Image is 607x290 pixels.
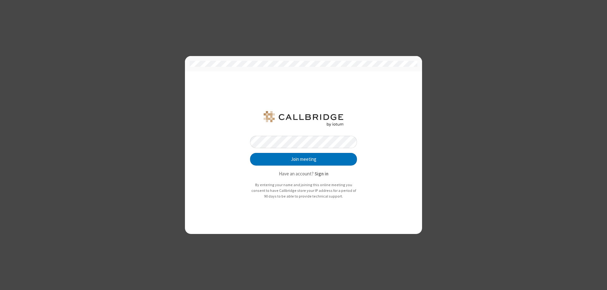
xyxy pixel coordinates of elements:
strong: Sign in [315,171,328,177]
p: By entering your name and joining this online meeting you consent to have Callbridge store your I... [250,182,357,199]
button: Join meeting [250,153,357,166]
button: Sign in [315,170,328,178]
img: QA Selenium DO NOT DELETE OR CHANGE [262,111,345,126]
p: Have an account? [250,170,357,178]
